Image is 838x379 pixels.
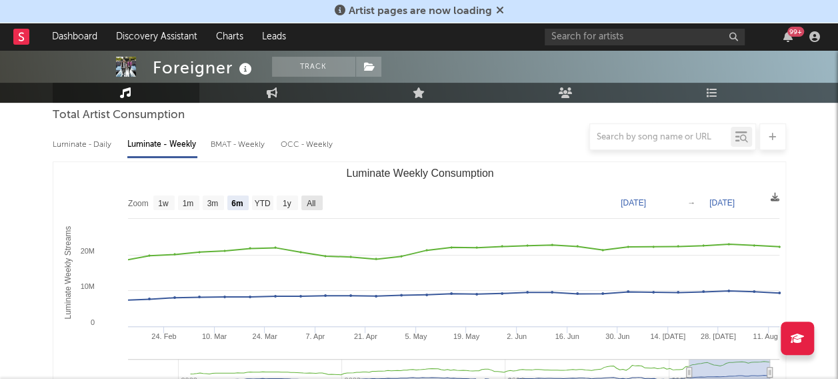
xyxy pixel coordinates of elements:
span: Dismiss [496,6,504,17]
text: 1m [182,199,193,208]
div: 99 + [787,27,804,37]
a: Discovery Assistant [107,23,207,50]
text: → [687,198,695,208]
text: 10. Mar [201,332,227,340]
text: 10M [80,282,94,290]
text: 24. Mar [252,332,277,340]
span: Total Artist Consumption [53,107,185,123]
span: Artist pages are now loading [349,6,492,17]
text: [DATE] [621,198,646,208]
text: 28. [DATE] [700,332,735,340]
text: 3m [207,199,218,208]
text: Zoom [128,199,149,208]
text: 1w [158,199,169,208]
button: Track [272,57,355,77]
text: All [307,199,315,208]
text: 20M [80,247,94,255]
text: 16. Jun [555,332,579,340]
input: Search by song name or URL [590,132,731,143]
text: 7. Apr [305,332,325,340]
a: Dashboard [43,23,107,50]
text: 1y [282,199,291,208]
div: Foreigner [153,57,255,79]
input: Search for artists [545,29,745,45]
text: 6m [231,199,243,208]
text: 21. Apr [353,332,377,340]
text: Luminate Weekly Streams [63,226,72,320]
text: 24. Feb [151,332,176,340]
text: 19. May [453,332,479,340]
text: 0 [90,318,94,326]
text: 30. Jun [605,332,629,340]
text: 2. Jun [506,332,526,340]
a: Leads [253,23,295,50]
text: YTD [254,199,270,208]
text: 5. May [405,332,427,340]
a: Charts [207,23,253,50]
text: 11. Aug [753,332,777,340]
text: 14. [DATE] [650,332,685,340]
text: Luminate Weekly Consumption [346,167,493,179]
button: 99+ [783,31,793,42]
text: [DATE] [709,198,735,208]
